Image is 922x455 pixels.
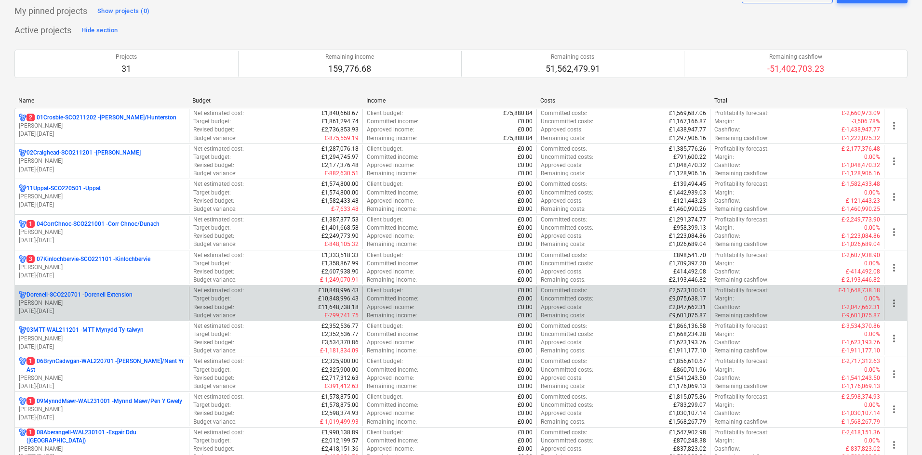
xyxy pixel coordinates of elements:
[19,397,185,422] div: 109MynndMawr-WAL231001 -Mynnd Mawr/Pen Y Gwely[PERSON_NAME][DATE]-[DATE]
[27,255,150,263] p: 07Kinlochbervie-SCO221101 - Kinlochbervie
[842,338,880,347] p: £-1,623,193.76
[193,303,234,312] p: Revised budget :
[321,260,359,268] p: £1,358,867.99
[193,153,231,161] p: Target budget :
[673,268,706,276] p: £414,492.08
[846,268,880,276] p: £-414,492.08
[669,322,706,330] p: £1,866,136.58
[193,216,244,224] p: Net estimated cost :
[27,114,35,121] span: 2
[193,240,237,248] p: Budget variance :
[714,295,734,303] p: Margin :
[541,197,583,205] p: Approved costs :
[27,357,185,374] p: 06BrynCadwgan-WAL220701 - [PERSON_NAME]/Nant Yr Ast
[367,169,417,178] p: Remaining income :
[541,205,586,213] p: Remaining costs :
[19,326,185,351] div: 03MTT-WAL211201 -MTT Mynydd Ty-talwyn[PERSON_NAME][DATE]-[DATE]
[669,109,706,117] p: £1,569,687.06
[367,189,418,197] p: Committed income :
[19,343,185,351] p: [DATE] - [DATE]
[321,109,359,117] p: £1,840,668.67
[714,134,769,143] p: Remaining cashflow :
[714,189,734,197] p: Margin :
[193,117,231,126] p: Target budget :
[714,169,769,178] p: Remaining cashflow :
[367,197,414,205] p: Approved income :
[503,134,533,143] p: £75,880.84
[842,232,880,240] p: £-1,223,084.86
[321,161,359,169] p: £2,177,376.48
[669,205,706,213] p: £1,460,990.25
[541,338,583,347] p: Approved costs :
[714,268,740,276] p: Cashflow :
[669,232,706,240] p: £1,223,084.86
[19,255,185,280] div: 307Kinlochbervie-SCO221101 -Kinlochbervie[PERSON_NAME][DATE]-[DATE]
[321,126,359,134] p: £2,736,853.93
[193,251,244,260] p: Net estimated cost :
[540,97,707,104] div: Costs
[864,260,880,268] p: 0.00%
[714,126,740,134] p: Cashflow :
[714,286,769,295] p: Profitability forecast :
[27,114,176,122] p: 01Crosbie-SCO211202 - [PERSON_NAME]/Hunterston
[19,184,27,193] div: Project has multi currencies enabled
[864,189,880,197] p: 0.00%
[19,193,185,201] p: [PERSON_NAME]
[518,117,533,126] p: £0.00
[193,338,234,347] p: Revised budget :
[193,205,237,213] p: Budget variance :
[669,303,706,312] p: £2,047,662.31
[19,130,185,138] p: [DATE] - [DATE]
[541,312,586,320] p: Remaining costs :
[97,6,149,17] div: Show projects (0)
[714,330,734,338] p: Margin :
[367,312,417,320] p: Remaining income :
[669,338,706,347] p: £1,623,193.76
[19,166,185,174] p: [DATE] - [DATE]
[79,23,120,38] button: Hide section
[367,117,418,126] p: Committed income :
[19,272,185,280] p: [DATE] - [DATE]
[19,405,185,414] p: [PERSON_NAME]
[518,180,533,188] p: £0.00
[27,429,185,445] p: 08Aberangell-WAL230101 - Esgair Ddu ([GEOGRAPHIC_DATA])
[19,114,185,138] div: 201Crosbie-SCO211202 -[PERSON_NAME]/Hunterston[PERSON_NAME][DATE]-[DATE]
[193,260,231,268] p: Target budget :
[367,330,418,338] p: Committed income :
[518,303,533,312] p: £0.00
[19,149,185,173] div: 02Craighead-SCO211201 -[PERSON_NAME][PERSON_NAME][DATE]-[DATE]
[541,109,587,117] p: Committed costs :
[842,109,880,117] p: £-2,660,973.09
[714,109,769,117] p: Profitability forecast :
[842,126,880,134] p: £-1,438,947.77
[325,53,374,61] p: Remaining income
[518,322,533,330] p: £0.00
[321,180,359,188] p: £1,574,800.00
[669,295,706,303] p: £9,075,638.17
[541,180,587,188] p: Committed costs :
[193,286,244,295] p: Net estimated cost :
[19,357,185,390] div: 106BrynCadwgan-WAL220701 -[PERSON_NAME]/Nant Yr Ast[PERSON_NAME][DATE]-[DATE]
[888,156,900,167] span: more_vert
[193,126,234,134] p: Revised budget :
[14,25,71,36] p: Active projects
[541,117,593,126] p: Uncommitted costs :
[518,205,533,213] p: £0.00
[842,216,880,224] p: £-2,249,773.90
[81,25,118,36] div: Hide section
[193,134,237,143] p: Budget variance :
[669,216,706,224] p: £1,291,374.77
[714,153,734,161] p: Margin :
[193,197,234,205] p: Revised budget :
[321,268,359,276] p: £2,607,938.90
[19,122,185,130] p: [PERSON_NAME]
[864,330,880,338] p: 0.00%
[367,216,403,224] p: Client budget :
[19,255,27,263] div: Project has multi currencies enabled
[27,291,133,299] p: Dorenell-SCO220701 - Dorenell Extension
[518,224,533,232] p: £0.00
[673,224,706,232] p: £958,399.13
[874,409,922,455] iframe: Chat Widget
[842,180,880,188] p: £-1,582,433.48
[714,97,881,104] div: Total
